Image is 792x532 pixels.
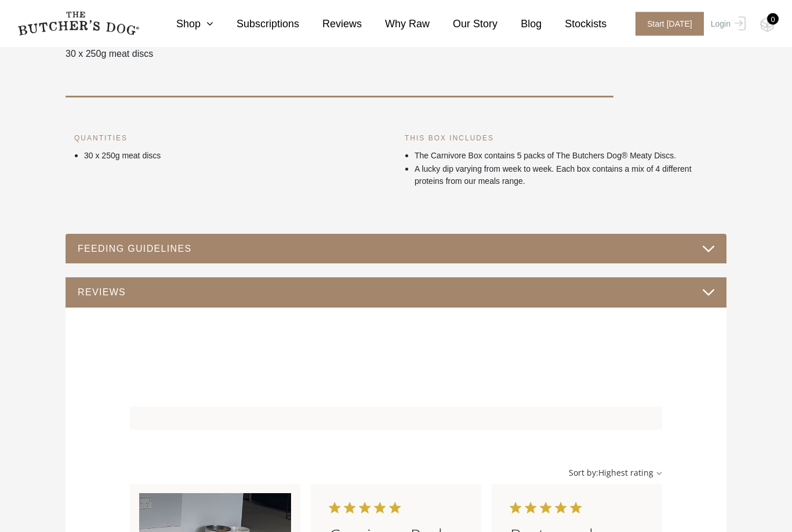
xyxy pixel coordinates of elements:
[66,48,504,61] p: 30 x 250g meat discs
[510,503,581,513] div: 5 out of 5 stars
[430,16,497,32] a: Our Story
[569,468,653,479] span: Highest rating
[415,150,718,162] p: The Carnivore Box contains 5 packs of The Butchers Dog® Meaty Discs.
[415,164,718,188] p: A lucky dip varying from week to week. Each box contains a mix of 4 different proteins from our m...
[329,503,400,513] div: 5 out of 5 stars
[542,16,606,32] a: Stockists
[77,285,715,301] button: REVIEWS
[624,12,708,36] a: Start [DATE]
[153,16,213,32] a: Shop
[74,133,387,144] h6: QUANTITIES
[708,12,746,36] a: Login
[767,13,779,25] div: 0
[760,17,775,32] img: TBD_Cart-Empty.png
[299,16,362,32] a: Reviews
[497,16,542,32] a: Blog
[635,12,704,36] span: Start [DATE]
[569,468,598,479] span: Sort by:
[84,150,387,162] p: 30 x 250g meat discs
[213,16,299,32] a: Subscriptions
[77,241,715,257] button: FEEDING GUIDELINES
[405,133,718,144] h6: THIS BOX INCLUDES
[362,16,430,32] a: Why Raw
